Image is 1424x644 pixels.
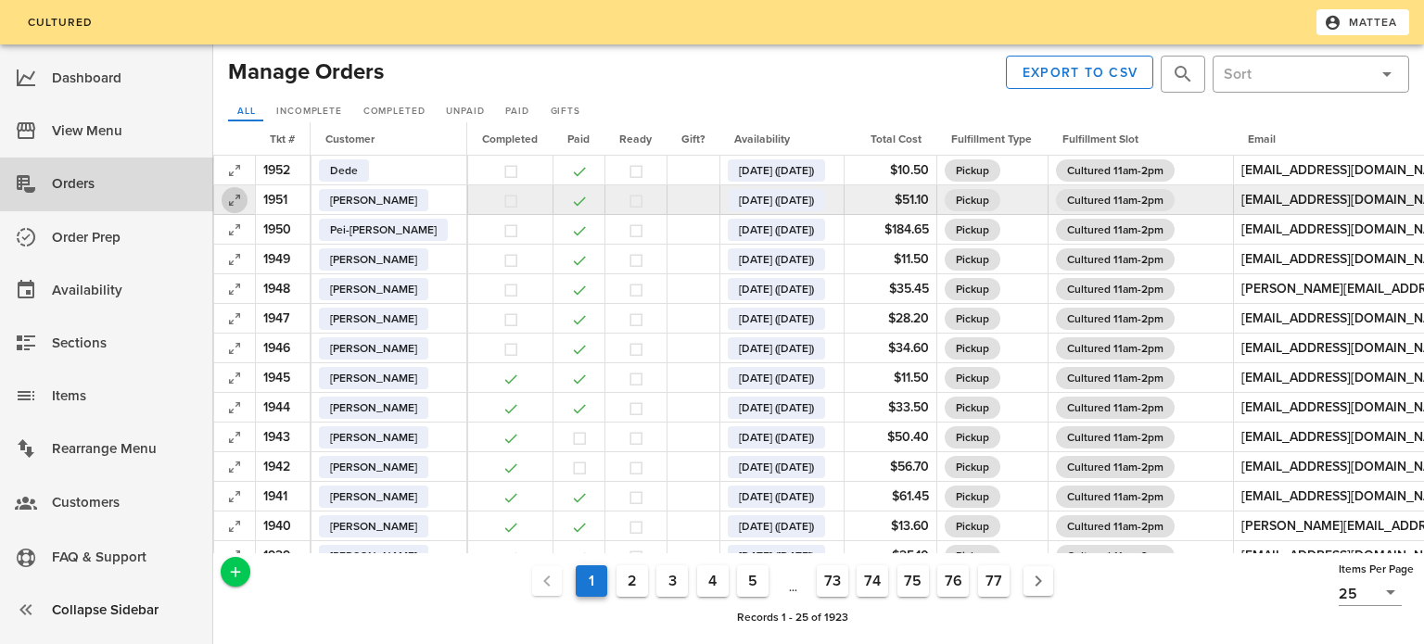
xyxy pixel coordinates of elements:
button: Next page [1023,566,1053,596]
td: 1947 [255,304,311,334]
th: Gift? [667,122,719,156]
span: Pickup [956,456,989,478]
a: Completed [354,103,434,121]
span: [DATE] ([DATE]) [739,545,814,567]
span: [PERSON_NAME] [330,486,417,508]
span: [DATE] ([DATE]) [739,278,814,300]
a: Cultured [15,9,105,35]
div: Customers [52,487,198,518]
span: Email [1248,133,1276,145]
span: Cultured 11am-2pm [1067,159,1163,182]
button: Expand Record [222,246,248,272]
span: Fulfillment Slot [1062,133,1138,145]
span: Completed [482,133,538,145]
td: $11.50 [844,363,936,393]
button: prepend icon [1172,63,1194,85]
span: [PERSON_NAME] [330,308,417,330]
span: All [236,106,256,117]
th: Completed [467,122,553,156]
span: Cultured 11am-2pm [1067,515,1163,537]
th: Paid [553,122,604,156]
button: Current Page, Page 1 [576,565,607,597]
button: Expand Record [222,306,248,332]
a: Paid [497,103,538,121]
span: Cultured 11am-2pm [1067,189,1163,211]
th: Tkt # [255,122,311,156]
span: Completed [362,106,426,117]
span: Cultured 11am-2pm [1067,248,1163,271]
span: [PERSON_NAME] [330,337,417,360]
span: Pickup [956,159,989,182]
button: Expand Record [222,424,248,450]
span: Mattea [1328,14,1398,31]
span: [PERSON_NAME] [330,397,417,419]
td: $13.60 [844,511,936,541]
button: Goto Page 3 [656,565,688,597]
span: Cultured 11am-2pm [1067,545,1163,567]
button: Expand Record [222,395,248,421]
td: 1950 [255,215,311,245]
span: Pickup [956,308,989,330]
button: Goto Page 77 [978,565,1010,597]
a: Incomplete [267,103,350,121]
span: Total Cost [871,133,922,145]
span: Cultured 11am-2pm [1067,278,1163,300]
span: Pickup [956,337,989,360]
td: 1941 [255,482,311,511]
button: Goto Page 75 [897,565,929,597]
span: Items Per Page [1339,562,1414,575]
span: Cultured 11am-2pm [1067,397,1163,419]
span: Fulfillment Type [951,133,1032,145]
td: 1943 [255,423,311,452]
span: Availability [734,133,790,145]
span: Ready [619,133,652,145]
td: $50.40 [844,423,936,452]
span: [DATE] ([DATE]) [739,337,814,360]
span: Cultured 11am-2pm [1067,367,1163,389]
td: 1945 [255,363,311,393]
button: Export to CSV [1006,56,1154,89]
span: [DATE] ([DATE]) [739,159,814,182]
span: [PERSON_NAME] [330,545,417,567]
span: Pickup [956,397,989,419]
div: 25 [1339,581,1402,605]
span: Unpaid [445,106,484,117]
td: $11.50 [844,245,936,274]
td: 1942 [255,452,311,482]
button: Expand Record [222,217,248,243]
span: Pickup [956,515,989,537]
span: [DATE] ([DATE]) [739,189,814,211]
td: $34.60 [844,334,936,363]
td: $28.20 [844,304,936,334]
span: Gift? [681,133,705,145]
span: [DATE] ([DATE]) [739,515,814,537]
div: Records 1 - 25 of 1923 [250,605,1335,629]
td: 1951 [255,185,311,215]
td: $51.10 [844,185,936,215]
td: $61.45 [844,482,936,511]
div: 25 [1339,586,1357,602]
span: [PERSON_NAME] [330,456,417,478]
a: All [228,103,263,121]
button: Expand Record [222,335,248,361]
a: Gifts [541,103,589,121]
button: Mattea [1316,9,1409,35]
button: Expand Record [222,365,248,391]
span: Pickup [956,278,989,300]
span: Pickup [956,219,989,241]
span: [DATE] ([DATE]) [739,486,814,508]
a: Unpaid [438,103,493,121]
span: Cultured [26,16,93,29]
span: Pickup [956,486,989,508]
span: [DATE] ([DATE]) [739,397,814,419]
button: Goto Page 76 [937,565,969,597]
button: Goto Page 73 [817,565,848,597]
th: Availability [719,122,844,156]
span: Pickup [956,426,989,448]
span: Cultured 11am-2pm [1067,337,1163,360]
td: $35.45 [844,274,936,304]
td: $56.70 [844,452,936,482]
span: [DATE] ([DATE]) [739,219,814,241]
span: Pickup [956,367,989,389]
span: Cultured 11am-2pm [1067,456,1163,478]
